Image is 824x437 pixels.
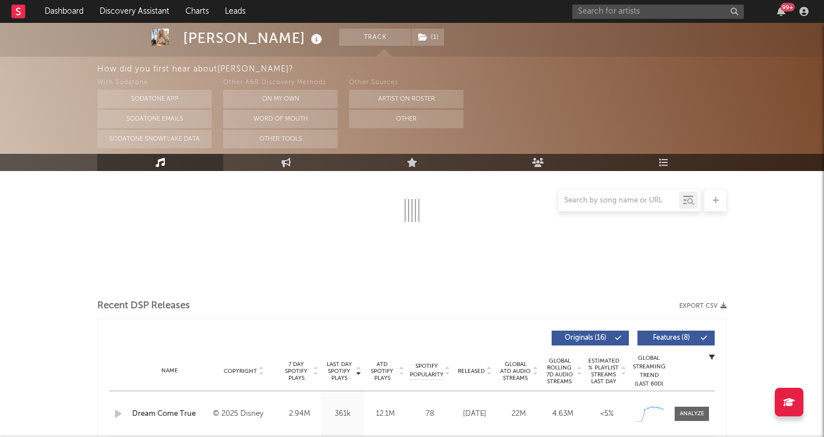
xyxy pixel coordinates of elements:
button: Artist on Roster [349,90,463,108]
div: 2.94M [281,408,318,420]
div: Global Streaming Trend (Last 60D) [632,354,666,388]
span: ATD Spotify Plays [367,361,397,382]
span: Spotify Popularity [410,362,443,379]
span: Last Day Spotify Plays [324,361,354,382]
div: 361k [324,408,361,420]
button: Sodatone Emails [97,110,212,128]
span: Released [458,368,485,375]
button: (1) [411,29,444,46]
div: © 2025 Disney [213,407,275,421]
span: Features ( 8 ) [645,335,698,341]
button: Originals(16) [552,331,629,345]
div: How did you first hear about [PERSON_NAME] ? [97,62,824,76]
a: Dream Come True [132,408,207,420]
div: [DATE] [455,408,494,420]
input: Search by song name or URL [558,196,679,205]
div: Other A&R Discovery Methods [223,76,338,90]
div: 99 + [781,3,795,11]
button: Track [339,29,411,46]
span: Global Rolling 7D Audio Streams [544,357,575,385]
span: Copyright [224,368,257,375]
div: Name [132,367,207,375]
span: ( 1 ) [411,29,445,46]
button: Word Of Mouth [223,110,338,128]
span: Recent DSP Releases [97,299,190,313]
div: 78 [410,408,450,420]
span: 7 Day Spotify Plays [281,361,311,382]
div: [PERSON_NAME] [183,29,325,47]
button: Features(8) [637,331,715,345]
button: 99+ [777,7,785,16]
input: Search for artists [572,5,744,19]
button: Other [349,110,463,128]
span: Global ATD Audio Streams [500,361,531,382]
div: <5% [588,408,626,420]
span: Estimated % Playlist Streams Last Day [588,357,619,385]
div: Other Sources [349,76,463,90]
div: 4.63M [544,408,582,420]
button: Other Tools [223,130,338,148]
div: 22M [500,408,538,420]
button: On My Own [223,90,338,108]
span: Originals ( 16 ) [559,335,612,341]
button: Sodatone App [97,90,212,108]
button: Sodatone Snowflake Data [97,130,212,148]
div: With Sodatone [97,76,212,90]
div: 12.1M [367,408,404,420]
button: Export CSV [679,303,727,309]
